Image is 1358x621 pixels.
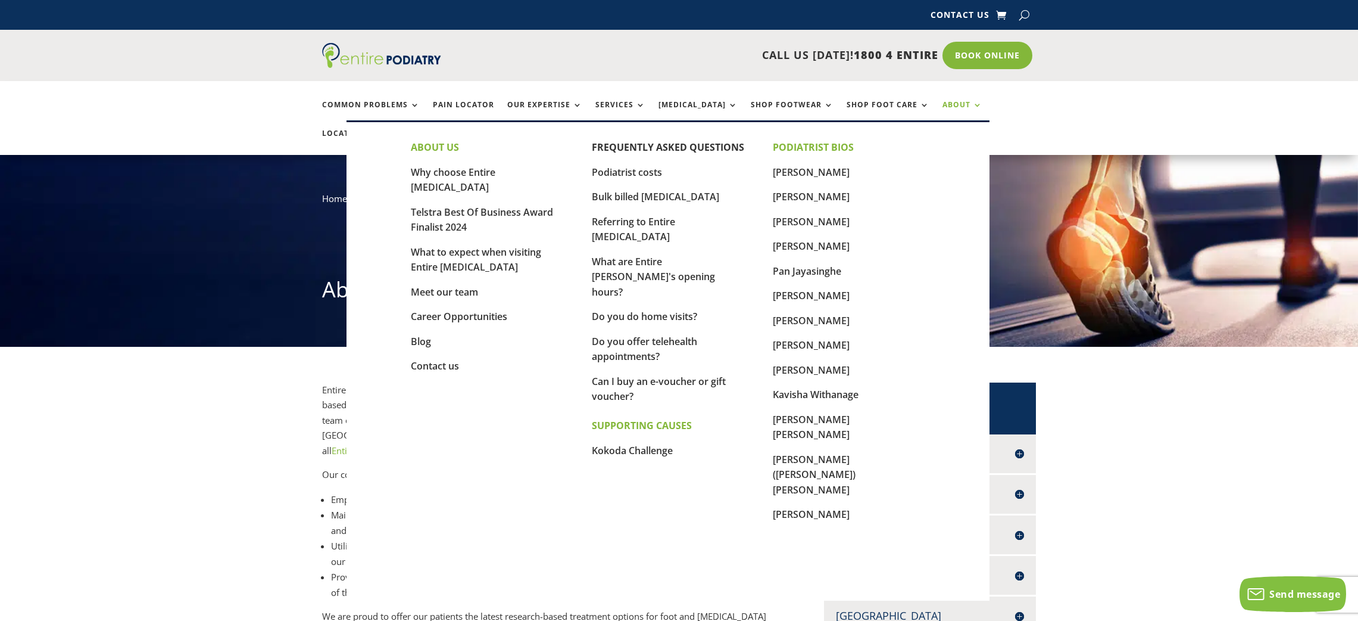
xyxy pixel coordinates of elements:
a: [PERSON_NAME] [773,240,850,253]
a: [PERSON_NAME] [773,166,850,179]
a: [PERSON_NAME] [773,314,850,327]
a: Blog [411,335,431,348]
span: 1800 4 ENTIRE [854,48,938,62]
a: Locations [322,129,382,155]
a: Kokoda Challenge [592,444,673,457]
a: [PERSON_NAME] [773,339,850,352]
a: Pain Locator [433,101,494,126]
a: [PERSON_NAME] [773,215,850,228]
strong: PODIATRIST BIOS [773,141,854,154]
a: Kavisha Withanage [773,388,858,401]
a: [PERSON_NAME] ([PERSON_NAME]) [PERSON_NAME] [773,453,856,496]
li: Utilising evidence-based practice and clinical experience to offer a range of quality treatment o... [331,538,785,569]
a: [MEDICAL_DATA] [658,101,738,126]
a: Do you do home visits? [592,310,697,323]
img: logo (1) [322,43,441,68]
a: Common Problems [322,101,420,126]
a: Home [322,192,347,204]
strong: SUPPORTING CAUSES [592,419,692,432]
a: Podiatrist costs [592,166,662,179]
a: Do you offer telehealth appointments? [592,335,697,364]
a: What to expect when visiting Entire [MEDICAL_DATA] [411,246,541,274]
a: FREQUENTLY ASKED QUESTIONS [592,141,744,154]
a: Book Online [942,42,1032,69]
h1: About Us [322,275,1037,310]
li: Providing a consistently high standard of [MEDICAL_DATA] services, in a manner that is sensitive ... [331,569,785,600]
a: Meet our team [411,285,478,299]
a: [PERSON_NAME] [773,289,850,302]
a: Shop Foot Care [847,101,929,126]
a: Telstra Best Of Business Award Finalist 2024 [411,206,553,234]
a: [PERSON_NAME] [PERSON_NAME] [773,413,850,442]
a: [PERSON_NAME] [773,364,850,377]
a: Career Opportunities [411,310,507,323]
a: Entire [MEDICAL_DATA] locations [332,445,466,457]
a: [PERSON_NAME] [773,190,850,203]
span: Send message [1269,588,1340,601]
nav: breadcrumb [322,191,1037,215]
p: Entire [MEDICAL_DATA] is a local business that was established by , a [GEOGRAPHIC_DATA]-based Pod... [322,383,785,468]
a: About [942,101,982,126]
a: [PERSON_NAME] [773,508,850,521]
a: What are Entire [PERSON_NAME]'s opening hours? [592,255,715,299]
p: Our core business objectives and priorities include: [322,467,785,492]
a: Can I buy an e-voucher or gift voucher? [592,375,726,403]
a: Our Expertise [507,101,582,126]
strong: ABOUT US [411,141,459,154]
a: Bulk billed [MEDICAL_DATA] [592,190,719,203]
p: CALL US [DATE]! [487,48,938,63]
a: Shop Footwear [751,101,833,126]
li: Maintaining a progressive approach to our practice, ensuring that we continue offer the latest, m... [331,507,785,538]
a: Contact Us [931,11,989,24]
a: Pan Jayasinghe [773,265,841,278]
button: Send message [1240,576,1346,612]
li: Empowering our patients to make informed choices when it comes to their foot health; [331,492,785,507]
a: Entire Podiatry [322,58,441,70]
a: Contact us [411,359,459,372]
a: Referring to Entire [MEDICAL_DATA] [592,215,675,244]
a: Services [595,101,645,126]
a: Why choose Entire [MEDICAL_DATA] [411,166,495,194]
